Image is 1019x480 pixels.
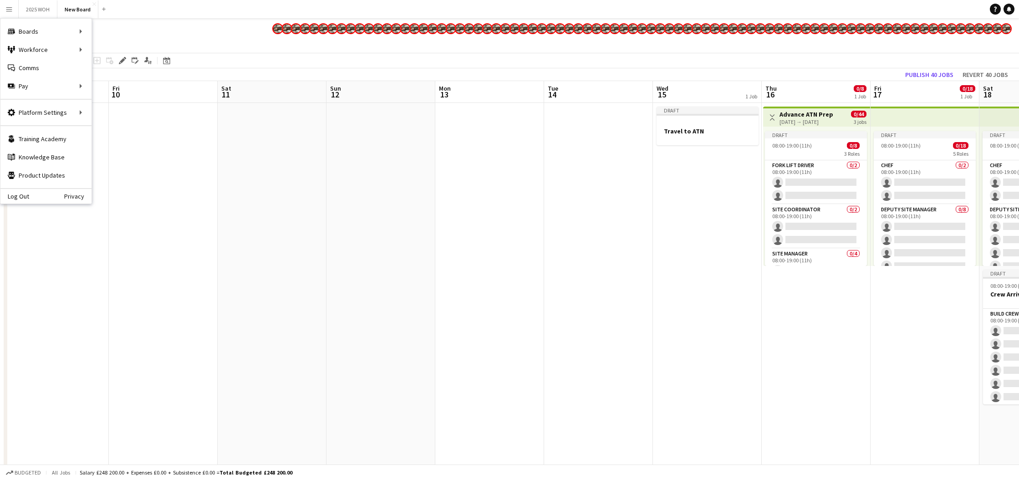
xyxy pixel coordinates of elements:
app-user-avatar: Emily Applegate [281,23,292,34]
app-user-avatar: Emily Applegate [855,23,866,34]
span: 5 Roles [953,150,968,157]
button: Revert 40 jobs [959,69,1012,81]
a: Privacy [64,193,92,200]
span: All jobs [50,469,72,476]
span: 12 [329,89,341,100]
div: Draft [765,131,867,138]
a: Comms [0,59,92,77]
app-user-avatar: Emily Applegate [846,23,857,34]
app-user-avatar: Emily Applegate [482,23,493,34]
app-user-avatar: Emily Applegate [555,23,566,34]
app-card-role: Site Coordinator0/208:00-19:00 (11h) [765,204,867,249]
app-user-avatar: Emily Applegate [718,23,729,34]
app-user-avatar: Emily Applegate [983,23,994,34]
div: 1 Job [745,93,757,100]
button: Budgeted [5,468,42,478]
span: Thu [765,84,777,92]
span: 13 [438,89,451,100]
app-job-card: Draft08:00-19:00 (11h)0/83 RolesFork Lift Driver0/208:00-19:00 (11h) Site Coordinator0/208:00-19:... [765,131,867,266]
div: Salary £248 200.00 + Expenses £0.00 + Subsistence £0.00 = [80,469,292,476]
app-user-avatar: Emily Applegate [955,23,966,34]
app-user-avatar: Emily Applegate [400,23,411,34]
app-user-avatar: Emily Applegate [518,23,529,34]
app-user-avatar: Emily Applegate [691,23,702,34]
span: Budgeted [15,470,41,476]
span: 10 [111,89,120,100]
app-user-avatar: Emily Applegate [892,23,902,34]
app-user-avatar: Emily Applegate [564,23,575,34]
div: Platform Settings [0,103,92,122]
span: 3 Roles [844,150,860,157]
span: Fri [874,84,881,92]
app-user-avatar: Emily Applegate [810,23,820,34]
span: 0/8 [854,85,866,92]
app-user-avatar: Emily Applegate [782,23,793,34]
app-user-avatar: Emily Applegate [582,23,593,34]
app-user-avatar: Emily Applegate [454,23,465,34]
a: Training Academy [0,130,92,148]
div: Draft [874,131,976,138]
app-user-avatar: Emily Applegate [354,23,365,34]
app-user-avatar: Emily Applegate [882,23,893,34]
app-user-avatar: Emily Applegate [418,23,429,34]
app-user-avatar: Emily Applegate [973,23,984,34]
app-user-avatar: Emily Applegate [409,23,420,34]
app-user-avatar: Emily Applegate [773,23,784,34]
app-user-avatar: Emily Applegate [536,23,547,34]
a: Log Out [0,193,29,200]
app-user-avatar: Emily Applegate [819,23,830,34]
app-user-avatar: Emily Applegate [737,23,748,34]
app-user-avatar: Emily Applegate [573,23,584,34]
span: Fri [112,84,120,92]
button: Publish 40 jobs [902,69,957,81]
span: Sat [221,84,231,92]
span: Sat [983,84,993,92]
app-user-avatar: Emily Applegate [372,23,383,34]
app-user-avatar: Emily Applegate [755,23,766,34]
app-user-avatar: Emily Applegate [609,23,620,34]
app-user-avatar: Emily Applegate [746,23,757,34]
app-user-avatar: Emily Applegate [309,23,320,34]
span: Sun [330,84,341,92]
app-user-avatar: Emily Applegate [600,23,611,34]
app-user-avatar: Emily Applegate [591,23,602,34]
app-user-avatar: Emily Applegate [290,23,301,34]
span: Mon [439,84,451,92]
span: Tue [548,84,558,92]
app-user-avatar: Emily Applegate [901,23,912,34]
div: Workforce [0,41,92,59]
a: Product Updates [0,166,92,184]
app-card-role: Fork Lift Driver0/208:00-19:00 (11h) [765,160,867,204]
app-user-avatar: Emily Applegate [992,23,1003,34]
app-user-avatar: Emily Applegate [336,23,347,34]
span: 17 [873,89,881,100]
app-user-avatar: Emily Applegate [673,23,684,34]
app-user-avatar: Emily Applegate [509,23,520,34]
div: 3 jobs [854,117,866,125]
div: Draft [657,107,759,114]
div: 1 Job [960,93,975,100]
app-user-avatar: Emily Applegate [527,23,538,34]
a: Knowledge Base [0,148,92,166]
span: 0/44 [851,111,866,117]
h3: Advance ATN Prep [780,110,833,118]
app-user-avatar: Emily Applegate [919,23,930,34]
app-user-avatar: Emily Applegate [946,23,957,34]
app-user-avatar: Emily Applegate [637,23,647,34]
app-user-avatar: Emily Applegate [618,23,629,34]
div: Pay [0,77,92,95]
app-job-card: DraftTravel to ATN [657,107,759,145]
span: 15 [655,89,668,100]
span: 08:00-19:00 (11h) [772,142,812,149]
app-user-avatar: Emily Applegate [427,23,438,34]
span: 08:00-19:00 (11h) [881,142,921,149]
app-user-avatar: Emily Applegate [728,23,739,34]
app-card-role: Deputy site manager0/808:00-19:00 (11h) [874,204,976,328]
app-user-avatar: Emily Applegate [837,23,848,34]
app-user-avatar: Emily Applegate [436,23,447,34]
app-user-avatar: Emily Applegate [764,23,775,34]
app-card-role: Site Manager0/408:00-19:00 (11h) [765,249,867,319]
app-user-avatar: Emily Applegate [1001,23,1012,34]
app-user-avatar: Emily Applegate [664,23,675,34]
